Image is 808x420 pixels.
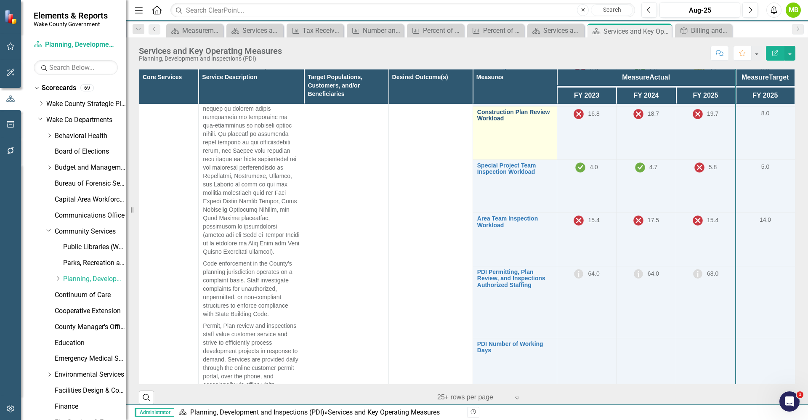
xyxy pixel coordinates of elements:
td: Double-Click to Edit Right Click for Context Menu [473,266,557,338]
span: 5.0 [761,163,769,170]
a: Education [55,338,126,348]
a: Special Project Team Inspection Workload [477,162,553,175]
a: Facilities Design & Construction [55,386,126,396]
a: Communications Office [55,211,126,221]
div: Tax Received by Payment Method [303,25,341,36]
span: Administrator [135,408,174,417]
a: Environmental Services [55,370,126,380]
td: Double-Click to Edit Right Click for Context Menu [473,106,557,160]
div: Billing and Collection of Ad Valorem Taxes [691,25,730,36]
a: Behavioral Health [55,131,126,141]
a: Public Libraries (WCPL) [63,242,126,252]
a: Area Team Inspection Workload [477,215,553,229]
a: Scorecards [42,83,76,93]
img: Information Only [574,269,584,279]
span: 1 [797,391,803,398]
a: Board of Elections [55,147,126,157]
div: Services and Key Operating Measures [328,408,440,416]
img: Information Only [693,269,703,279]
a: Percent of Property Tax Revenue Collected [469,25,522,36]
div: Percent of Inbound calls Answered Within SLA of 30 Seconds [423,25,462,36]
span: 14.0 [760,216,771,223]
small: Wake County Government [34,21,108,27]
span: 16.8 [588,110,599,117]
span: 68.0 [707,270,718,277]
span: 64.0 [648,270,659,277]
input: Search Below... [34,60,118,75]
a: Services and Key Operating Measures [529,25,582,36]
img: Off Track [633,109,643,119]
span: Search [603,6,621,13]
img: On Track [575,162,585,173]
div: Measurement Summary [182,25,221,36]
div: Services and Key Operating Measures [603,26,670,37]
div: Services and Key Operating Measures [139,46,282,56]
span: Elements & Reports [34,11,108,21]
img: Off Track [633,215,643,226]
a: Finance [55,402,126,412]
img: Off Track [574,215,584,226]
img: Information Only [633,269,643,279]
span: 15.4 [707,217,718,223]
img: Off Track [693,215,703,226]
div: Percent of Property Tax Revenue Collected [483,25,522,36]
img: ClearPoint Strategy [4,9,19,24]
button: MB [786,3,801,18]
a: Measurement Summary [168,25,221,36]
img: On Track [635,162,645,173]
a: County Manager's Office [55,322,126,332]
span: 19.7 [707,110,718,117]
span: 4.7 [649,163,657,170]
span: 17.5 [648,217,659,223]
img: Off Track [574,109,584,119]
a: Percent of Inbound calls Answered Within SLA of 30 Seconds [409,25,462,36]
a: PDI Permitting, Plan Review, and Inspections Authorized Staffing [477,269,553,288]
a: Continuum of Care [55,290,126,300]
span: 5.8 [709,163,717,170]
a: Planning, Development and Inspections (PDI) [63,274,126,284]
a: Bureau of Forensic Services [55,179,126,189]
div: » [178,408,461,417]
img: Off Track [694,162,704,173]
span: 15.4 [588,217,599,223]
p: Permit, Plan review and inspections staff value customer service and strive to efficiently proces... [203,320,300,389]
div: Services and Key Operating Measures [543,25,582,36]
div: Number and Percent of Property Value Appeals [363,25,401,36]
span: 64.0 [588,270,599,277]
button: Aug-25 [659,3,740,18]
span: 8.0 [761,110,769,117]
a: Capital Area Workforce Development [55,195,126,205]
a: Planning, Development and Inspections (PDI) [34,40,118,50]
a: Cooperative Extension [55,306,126,316]
td: Double-Click to Edit Right Click for Context Menu [473,213,557,266]
input: Search ClearPoint... [170,3,635,18]
div: Aug-25 [662,5,737,16]
a: Wake Co Departments [46,115,126,125]
span: 18.7 [648,110,659,117]
a: Budget and Management Services [55,163,126,173]
div: Services and Key Operating Measures [242,25,281,36]
a: PDI Number of Working Days [477,341,553,354]
div: 69 [80,85,94,92]
a: Construction Plan Review Workload [477,109,553,122]
button: Search [591,4,633,16]
a: Parks, Recreation and Open Space (PROS) [63,258,126,268]
a: Billing and Collection of Ad Valorem Taxes [677,25,730,36]
img: Off Track [693,109,703,119]
td: Double-Click to Edit Right Click for Context Menu [473,338,557,392]
a: Emergency Medical Services [55,354,126,364]
a: Services and Key Operating Measures [229,25,281,36]
td: Double-Click to Edit Right Click for Context Menu [473,159,557,213]
iframe: Intercom live chat [779,391,800,412]
a: Planning, Development and Inspections (PDI) [190,408,324,416]
a: Wake County Strategic Plan [46,99,126,109]
div: Planning, Development and Inspections (PDI) [139,56,282,62]
a: Tax Received by Payment Method [289,25,341,36]
span: 4.0 [590,163,598,170]
a: Number and Percent of Property Value Appeals [349,25,401,36]
a: Community Services [55,227,126,237]
p: Code enforcement in the County’s planning jurisdiction operates on a complaint basis. Staff inves... [203,258,300,320]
